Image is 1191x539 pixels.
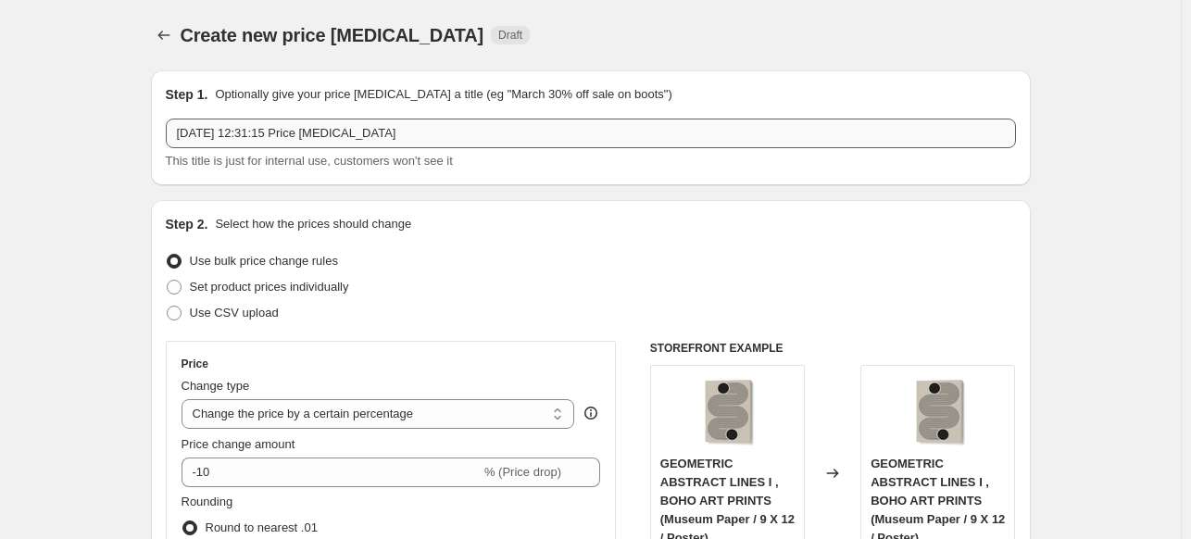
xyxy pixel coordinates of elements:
h6: STOREFRONT EXAMPLE [650,341,1016,356]
button: Price change jobs [151,22,177,48]
span: Use bulk price change rules [190,254,338,268]
span: Draft [498,28,522,43]
img: gallerywrap-resized_212f066c-7c3d-4415-9b16-553eb73bee29_80x.jpg [901,375,975,449]
div: help [582,404,600,422]
img: gallerywrap-resized_212f066c-7c3d-4415-9b16-553eb73bee29_80x.jpg [690,375,764,449]
p: Optionally give your price [MEDICAL_DATA] a title (eg "March 30% off sale on boots") [215,85,671,104]
span: Use CSV upload [190,306,279,320]
span: Change type [182,379,250,393]
span: Price change amount [182,437,295,451]
p: Select how the prices should change [215,215,411,233]
span: Round to nearest .01 [206,520,318,534]
span: Rounding [182,495,233,508]
input: -15 [182,458,481,487]
input: 30% off holiday sale [166,119,1016,148]
span: % (Price drop) [484,465,561,479]
span: This title is just for internal use, customers won't see it [166,154,453,168]
span: Create new price [MEDICAL_DATA] [181,25,484,45]
h2: Step 2. [166,215,208,233]
span: Set product prices individually [190,280,349,294]
h2: Step 1. [166,85,208,104]
h3: Price [182,357,208,371]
